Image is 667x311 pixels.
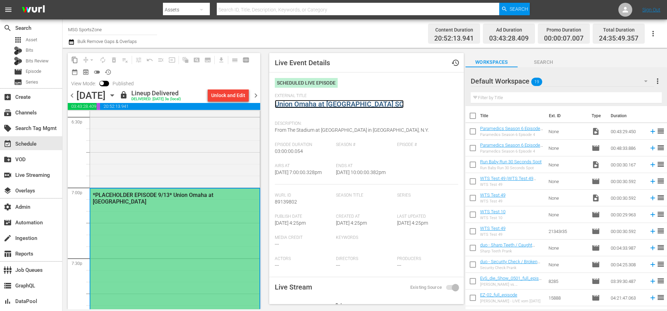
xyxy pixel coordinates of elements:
span: reorder [657,243,665,252]
td: 00:43:29.450 [608,123,646,140]
svg: Add to Schedule [649,211,657,218]
span: reorder [657,227,665,235]
div: Scheduled Live Episode [275,78,338,88]
a: duo - Security Check / Broken Statue [480,259,540,269]
span: External Title [275,93,455,99]
td: None [546,240,589,256]
span: Schedule [3,140,12,148]
span: toggle_off [93,69,100,76]
span: Search [3,24,12,32]
span: DataPool [3,297,12,305]
a: duo - Sharp Teeth / Caught Cheating [480,242,535,253]
span: Channels [3,109,12,117]
span: Workspaces [466,58,518,67]
span: lock [120,91,128,99]
span: Search [510,3,528,15]
div: Run Baby Run 30 Seconds Spot [480,166,542,170]
span: 03:00:00.054 [275,148,303,154]
span: 03:43:28.409 [489,35,529,43]
a: Paramedics Season 6 Episode 4 [480,126,543,136]
span: reorder [657,127,665,135]
button: more_vert [653,73,662,89]
td: 00:00:29.963 [608,206,646,223]
td: 00:00:30.592 [608,173,646,190]
span: [DATE] 7:00:00.328pm [275,170,322,175]
span: --- [397,262,401,268]
td: None [546,173,589,190]
span: content_copy [71,57,78,63]
span: Month Calendar View [69,67,80,78]
span: Remove Gaps & Overlaps [80,54,97,66]
span: menu [4,6,13,14]
th: Ext. ID [545,106,587,126]
svg: Add to Schedule [649,178,657,185]
span: 00:00:07.007 [544,35,584,43]
span: Overlays [3,187,12,195]
span: Series [397,193,455,198]
div: Bits [14,46,22,55]
div: [PERSON_NAME] vs. [PERSON_NAME] - Die Liveshow [480,282,543,287]
td: 03:39:30.487 [608,273,646,290]
span: more_vert [653,77,662,85]
span: View Backup [80,67,91,78]
td: 15888 [546,290,589,306]
span: View Mode: [68,81,99,86]
svg: Add to Schedule [649,128,657,135]
span: Clear Lineup [120,54,131,66]
span: Wurl Id [275,193,332,198]
span: reorder [657,260,665,268]
span: Event History [451,59,460,67]
span: Published [109,81,137,86]
button: Unlock and Edit [208,89,249,102]
span: Publish Date [275,214,332,219]
span: --- [275,262,279,268]
span: Episode [592,144,600,152]
span: reorder [657,277,665,285]
a: Sign Out [642,7,660,12]
svg: Add to Schedule [649,144,657,152]
td: 00:00:30.592 [608,223,646,240]
span: chevron_right [252,91,260,100]
div: Content Duration [434,25,474,35]
span: Job Queues [3,266,12,274]
span: Episode [592,244,600,252]
span: 24:35:49.357 [599,35,639,43]
span: 03:43:28.409 [68,103,97,110]
span: Bits [26,47,33,54]
span: Keywords [336,235,394,241]
div: WTS Test 49 [480,232,505,237]
span: Episode [592,227,600,235]
span: Directors [336,256,394,262]
span: Search [518,58,570,67]
td: None [546,140,589,156]
svg: Add to Schedule [649,194,657,202]
span: Refresh All Search Blocks [178,53,191,67]
div: Ad Duration [489,25,529,35]
a: WTS Test 49 [480,192,505,198]
span: [DATE] 4:25pm [397,220,428,226]
span: Reports [3,250,12,258]
div: Unlock and Edit [211,89,245,102]
span: 00:00:07.007 [97,103,100,110]
td: None [546,123,589,140]
a: WTS Test 49 (WTS Test 49 (00:00:00)) [480,176,536,186]
span: Ingestion [3,234,12,242]
div: WTS Test 49 [480,199,505,204]
svg: Add to Schedule [649,244,657,252]
div: Bits Review [14,57,22,65]
div: [DATE] [76,90,106,101]
span: Episode Duration [275,142,332,148]
span: Existing Source [410,284,442,291]
span: GraphQL [3,282,12,290]
span: Bits Review [26,58,49,64]
span: [DATE] 10:00:00.382pm [336,170,386,175]
span: Episode [592,260,600,269]
button: history [447,54,464,71]
td: 00:00:30.592 [608,190,646,206]
span: Create [3,93,12,101]
td: 00:48:33.886 [608,140,646,156]
div: Total Duration [599,25,639,35]
span: Video [592,127,600,136]
span: Update Metadata from Key Asset [166,54,178,66]
span: Video [592,161,600,169]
